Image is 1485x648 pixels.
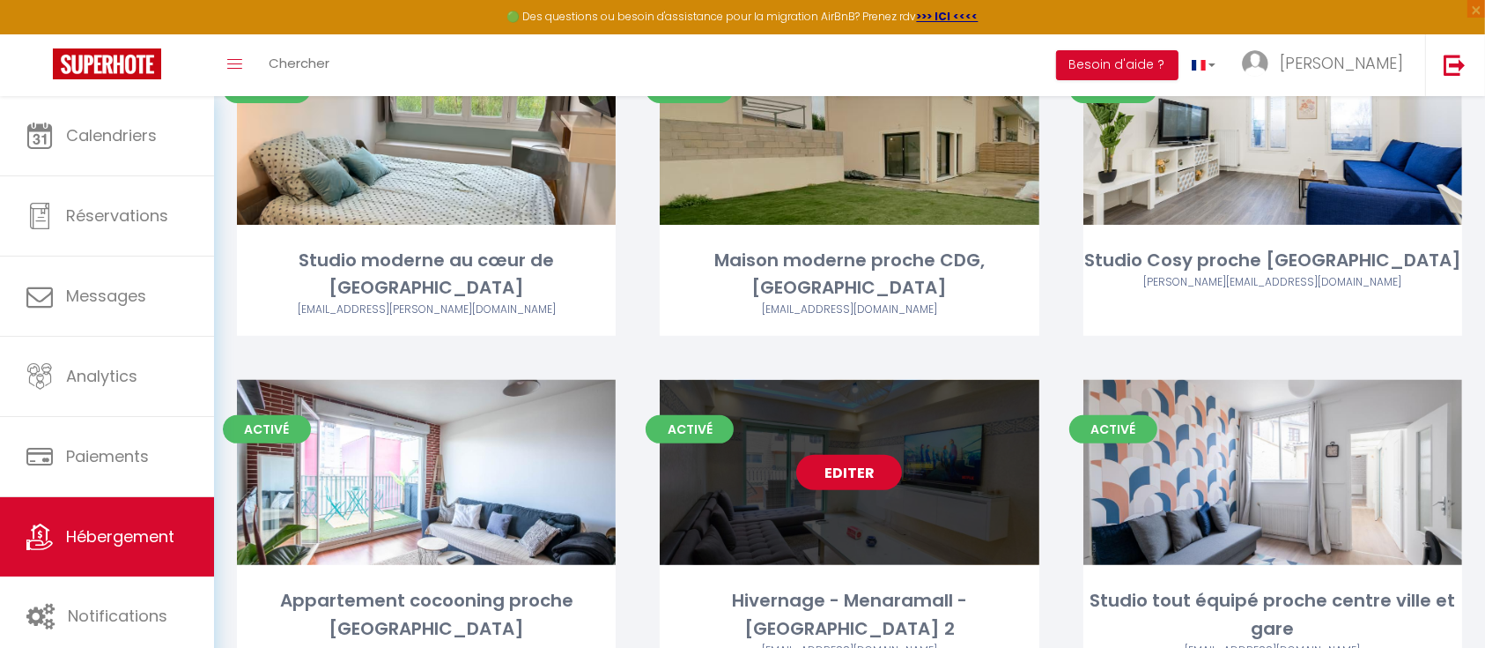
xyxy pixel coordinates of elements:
[660,247,1038,302] div: Maison moderne proche CDG, [GEOGRAPHIC_DATA]
[1056,50,1178,80] button: Besoin d'aide ?
[66,365,137,387] span: Analytics
[237,587,616,643] div: Appartement cocooning proche [GEOGRAPHIC_DATA]
[66,205,168,227] span: Réservations
[1083,274,1462,291] div: Airbnb
[1280,52,1403,74] span: [PERSON_NAME]
[660,302,1038,318] div: Airbnb
[1242,50,1268,77] img: ...
[223,415,311,443] span: Activé
[1069,415,1157,443] span: Activé
[1083,587,1462,643] div: Studio tout équipé proche centre ville et gare
[1444,54,1466,76] img: logout
[53,48,161,79] img: Super Booking
[237,302,616,318] div: Airbnb
[66,285,146,307] span: Messages
[68,605,167,627] span: Notifications
[66,525,174,547] span: Hébergement
[255,34,343,96] a: Chercher
[646,415,734,443] span: Activé
[660,587,1038,643] div: Hivernage - Menaramall - [GEOGRAPHIC_DATA] 2
[1229,34,1425,96] a: ... [PERSON_NAME]
[66,445,149,467] span: Paiements
[796,455,902,490] a: Editer
[1083,247,1462,274] div: Studio Cosy proche [GEOGRAPHIC_DATA]
[237,247,616,302] div: Studio moderne au cœur de [GEOGRAPHIC_DATA]
[66,124,157,146] span: Calendriers
[917,9,979,24] a: >>> ICI <<<<
[269,54,329,72] span: Chercher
